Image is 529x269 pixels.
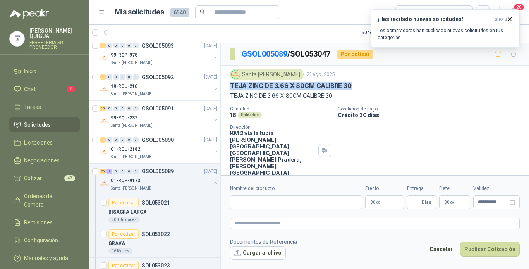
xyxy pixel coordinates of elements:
[126,74,132,80] div: 0
[439,185,470,192] label: Flete
[100,169,106,174] div: 26
[9,251,80,266] a: Manuales y ayuda
[450,200,454,205] span: ,00
[108,209,146,216] p: BISAGRA LARGA
[108,240,125,247] p: GRAVA
[126,106,132,111] div: 0
[200,9,205,15] span: search
[111,154,153,160] p: Santa [PERSON_NAME]
[100,41,219,66] a: 1 0 0 0 0 0 GSOL005093[DATE] Company Logo99-RQP-978Santa [PERSON_NAME]
[9,135,80,150] a: Licitaciones
[230,82,352,90] p: TEJA ZINC DE 3.66 X 80CM CALIBRE 30
[230,130,315,176] p: KM 2 vía la tupia [PERSON_NAME][GEOGRAPHIC_DATA], [GEOGRAPHIC_DATA][PERSON_NAME] Pradera , [PERSO...
[9,171,80,186] a: Cotizar47
[365,185,404,192] label: Precio
[113,74,119,80] div: 0
[142,106,174,111] p: GSOL005091
[111,122,153,129] p: Santa [PERSON_NAME]
[9,189,80,212] a: Órdenes de Compra
[100,72,219,97] a: 9 0 0 0 0 0 GSOL005092[DATE] Company Logo19-RQU-210Santa [PERSON_NAME]
[100,167,219,191] a: 26 2 0 0 0 0 GSOL005089[DATE] Company Logo01-RQP-9173Santa [PERSON_NAME]
[10,31,24,46] img: Company Logo
[230,69,304,80] div: Santa [PERSON_NAME]
[439,195,470,209] p: $ 0,00
[242,49,287,59] a: GSOL005089
[204,168,217,175] p: [DATE]
[106,106,112,111] div: 0
[338,112,526,118] p: Crédito 30 días
[337,50,373,59] div: Por cotizar
[113,169,119,174] div: 0
[514,3,524,11] span: 20
[307,71,335,78] p: 21 ago, 2025
[120,137,125,143] div: 0
[100,74,106,80] div: 9
[9,215,80,230] a: Remisiones
[142,200,170,205] p: SOL053021
[100,104,219,129] a: 10 0 0 0 0 0 GSOL005091[DATE] Company Logo99-RQU-232Santa [PERSON_NAME]
[24,236,58,245] span: Configuración
[378,16,491,22] h3: ¡Has recibido nuevas solicitudes!
[9,117,80,132] a: Solicitudes
[24,138,53,147] span: Licitaciones
[142,263,170,268] p: SOL053023
[447,200,454,205] span: 0
[9,153,80,168] a: Negociaciones
[100,43,106,48] div: 1
[120,74,125,80] div: 0
[230,185,362,192] label: Nombre del producto
[9,82,80,97] a: Chat1
[106,137,112,143] div: 0
[100,85,109,94] img: Company Logo
[113,137,119,143] div: 0
[230,238,297,246] p: Documentos de Referencia
[170,8,189,17] span: 6540
[142,169,174,174] p: GSOL005089
[115,7,164,18] h1: Mis solicitudes
[425,242,457,257] button: Cancelar
[407,185,436,192] label: Entrega
[24,85,36,93] span: Chat
[238,112,262,118] div: Unidades
[67,86,75,92] span: 1
[24,218,53,227] span: Remisiones
[24,121,51,129] span: Solicitudes
[133,106,139,111] div: 0
[113,106,119,111] div: 0
[376,200,380,205] span: ,00
[29,40,80,50] p: FERRETERIA SU PROVEEDOR
[9,233,80,248] a: Configuración
[204,105,217,112] p: [DATE]
[142,74,174,80] p: GSOL005092
[358,26,405,39] div: 1 - 50 de 949
[142,137,174,143] p: GSOL005090
[338,106,526,112] p: Condición de pago
[100,137,106,143] div: 1
[111,185,153,191] p: Santa [PERSON_NAME]
[24,67,36,76] span: Inicio
[100,116,109,126] img: Company Logo
[106,169,112,174] div: 2
[100,179,109,188] img: Company Logo
[120,43,125,48] div: 0
[422,196,431,209] span: Días
[473,185,520,192] label: Validez
[232,70,240,79] img: Company Logo
[100,53,109,63] img: Company Logo
[444,200,447,205] span: $
[64,175,75,181] span: 47
[120,106,125,111] div: 0
[230,106,331,112] p: Cantidad
[111,83,137,90] p: 19-RQU-210
[126,137,132,143] div: 0
[89,195,220,226] a: Por cotizarSOL053021BISAGRA LARGA200 Unidades
[230,246,286,260] button: Cargar archivo
[111,177,140,185] p: 01-RQP-9173
[100,148,109,157] img: Company Logo
[378,27,513,41] p: Los compradores han publicado nuevas solicitudes en tus categorías.
[29,28,80,39] p: [PERSON_NAME] QUIGUA
[133,74,139,80] div: 0
[108,248,132,254] div: 16 Metros
[24,254,68,262] span: Manuales y ayuda
[230,91,520,100] p: TEJA ZINC DE 3.66 X 80CM CALIBRE 30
